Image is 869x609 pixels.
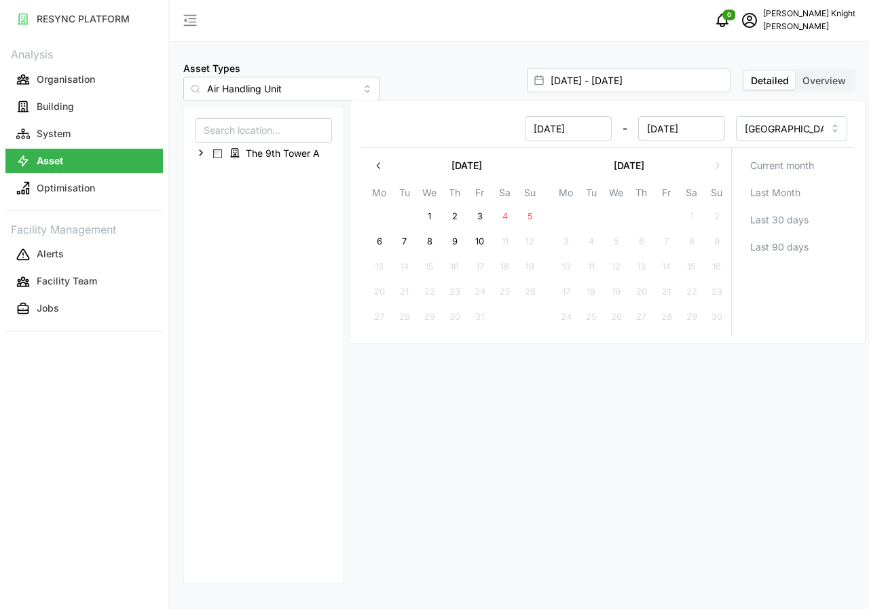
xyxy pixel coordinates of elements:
[5,176,163,200] button: Optimisation
[417,185,442,204] th: We
[493,280,517,304] button: 25 October 2025
[705,255,729,279] button: 16 November 2025
[493,229,517,254] button: 11 October 2025
[37,12,130,26] p: RESYNC PLATFORM
[737,235,849,259] button: Last 90 days
[224,145,329,161] span: The 9th Tower A
[468,255,492,279] button: 17 October 2025
[418,305,442,329] button: 29 October 2025
[736,7,763,34] button: schedule
[5,268,163,295] a: Facility Team
[492,185,517,204] th: Sa
[802,75,846,86] span: Overview
[5,5,163,33] a: RESYNC PLATFORM
[579,255,604,279] button: 11 November 2025
[554,305,578,329] button: 24 November 2025
[629,255,654,279] button: 13 November 2025
[367,229,392,254] button: 6 October 2025
[5,43,163,63] p: Analysis
[5,295,163,322] a: Jobs
[5,67,163,92] button: Organisation
[5,270,163,294] button: Facility Team
[367,185,392,204] th: Mo
[367,305,392,329] button: 27 October 2025
[391,153,542,178] button: [DATE]
[518,204,542,229] button: 5 October 2025
[680,280,704,304] button: 22 November 2025
[750,208,809,232] span: Last 30 days
[750,236,809,259] span: Last 90 days
[763,7,855,20] p: [PERSON_NAME] Knight
[368,116,725,141] div: -
[418,280,442,304] button: 22 October 2025
[467,185,492,204] th: Fr
[763,20,855,33] p: [PERSON_NAME]
[5,147,163,174] a: Asset
[493,204,517,229] button: 4 October 2025
[579,280,604,304] button: 18 November 2025
[578,185,604,204] th: Tu
[629,229,654,254] button: 6 November 2025
[183,61,240,76] label: Asset Types
[654,280,679,304] button: 21 November 2025
[604,305,629,329] button: 26 November 2025
[442,185,467,204] th: Th
[579,305,604,329] button: 25 November 2025
[604,280,629,304] button: 19 November 2025
[367,280,392,304] button: 20 October 2025
[518,255,542,279] button: 19 October 2025
[5,93,163,120] a: Building
[554,229,578,254] button: 3 November 2025
[604,185,629,204] th: We
[5,7,163,31] button: RESYNC PLATFORM
[629,185,654,204] th: Th
[443,305,467,329] button: 30 October 2025
[704,185,729,204] th: Su
[727,10,731,20] span: 0
[367,255,392,279] button: 13 October 2025
[654,229,679,254] button: 7 November 2025
[554,280,578,304] button: 17 November 2025
[246,147,320,160] span: The 9th Tower A
[37,301,59,315] p: Jobs
[654,185,679,204] th: Fr
[553,185,578,204] th: Mo
[493,255,517,279] button: 18 October 2025
[680,255,704,279] button: 15 November 2025
[37,154,63,168] p: Asset
[213,149,222,158] span: Select The 9th Tower A
[737,181,849,205] button: Last Month
[705,305,729,329] button: 30 November 2025
[654,255,679,279] button: 14 November 2025
[5,242,163,267] button: Alerts
[679,185,704,204] th: Sa
[737,153,849,178] button: Current month
[37,274,97,288] p: Facility Team
[750,154,814,177] span: Current month
[468,305,492,329] button: 31 October 2025
[392,255,417,279] button: 14 October 2025
[518,280,542,304] button: 26 October 2025
[705,204,729,229] button: 2 November 2025
[5,241,163,268] a: Alerts
[5,219,163,238] p: Facility Management
[5,66,163,93] a: Organisation
[37,247,64,261] p: Alerts
[5,297,163,321] button: Jobs
[554,255,578,279] button: 10 November 2025
[737,208,849,232] button: Last 30 days
[629,280,654,304] button: 20 November 2025
[195,118,332,143] input: Search location...
[37,100,74,113] p: Building
[579,229,604,254] button: 4 November 2025
[468,204,492,229] button: 3 October 2025
[680,229,704,254] button: 8 November 2025
[629,305,654,329] button: 27 November 2025
[443,229,467,254] button: 9 October 2025
[680,305,704,329] button: 29 November 2025
[5,94,163,119] button: Building
[418,255,442,279] button: 15 October 2025
[418,204,442,229] button: 1 October 2025
[553,153,705,178] button: [DATE]
[517,185,542,204] th: Su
